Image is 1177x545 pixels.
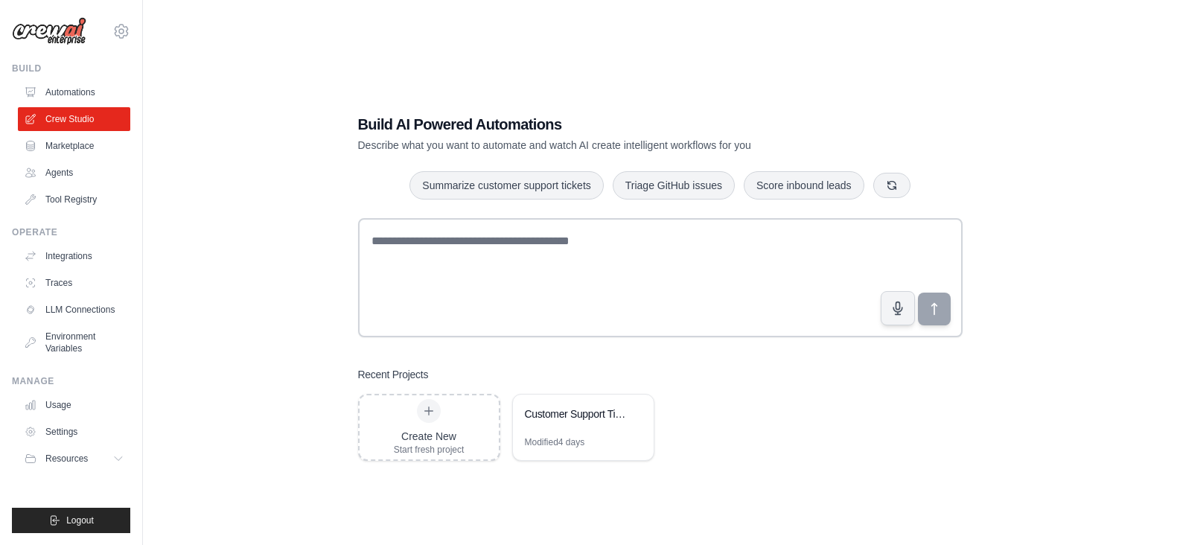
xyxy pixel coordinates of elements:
a: Environment Variables [18,325,130,360]
button: Resources [18,447,130,471]
div: Build [12,63,130,74]
a: Usage [18,393,130,417]
button: Summarize customer support tickets [409,171,603,200]
a: Traces [18,271,130,295]
div: Manage [12,375,130,387]
a: Marketplace [18,134,130,158]
a: Integrations [18,244,130,268]
a: Tool Registry [18,188,130,211]
div: Start fresh project [394,444,465,456]
a: Settings [18,420,130,444]
div: Modified 4 days [525,436,585,448]
span: Resources [45,453,88,465]
div: Create New [394,429,465,444]
img: Logo [12,17,86,45]
a: LLM Connections [18,298,130,322]
iframe: Chat Widget [1103,474,1177,545]
button: Logout [12,508,130,533]
div: Operate [12,226,130,238]
button: Score inbound leads [744,171,864,200]
p: Describe what you want to automate and watch AI create intelligent workflows for you [358,138,858,153]
a: Agents [18,161,130,185]
button: Triage GitHub issues [613,171,735,200]
h1: Build AI Powered Automations [358,114,858,135]
h3: Recent Projects [358,367,429,382]
div: Customer Support Ticket Resolution System [525,407,627,421]
button: Click to speak your automation idea [881,291,915,325]
a: Automations [18,80,130,104]
button: Get new suggestions [873,173,910,198]
span: Logout [66,514,94,526]
a: Crew Studio [18,107,130,131]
